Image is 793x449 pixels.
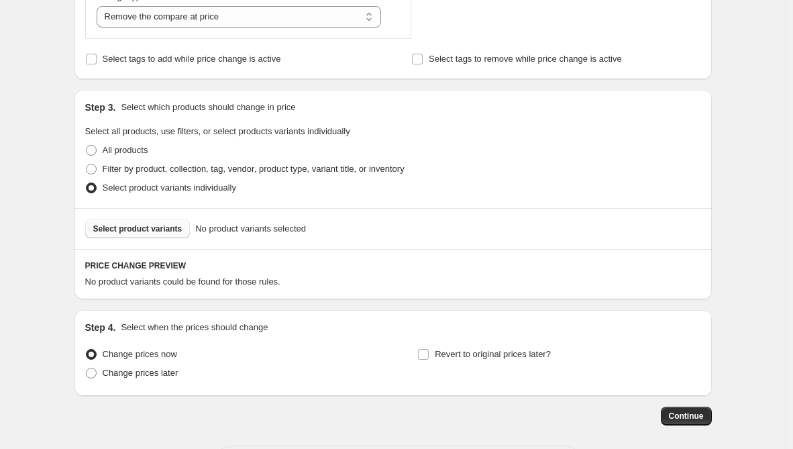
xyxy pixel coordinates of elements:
span: Change prices later [103,368,178,378]
span: Change prices now [103,349,177,359]
h2: Step 4. [85,321,116,334]
span: Select all products, use filters, or select products variants individually [85,126,350,136]
span: Filter by product, collection, tag, vendor, product type, variant title, or inventory [103,164,405,174]
p: Select when the prices should change [121,321,268,334]
span: All products [103,145,148,155]
h6: PRICE CHANGE PREVIEW [85,260,701,271]
button: Select product variants [85,219,191,238]
span: No product variants selected [195,222,306,236]
p: Select which products should change in price [121,101,295,114]
span: Select tags to add while price change is active [103,54,281,64]
span: Select product variants individually [103,183,236,193]
h2: Step 3. [85,101,116,114]
button: Continue [661,407,712,426]
span: Revert to original prices later? [435,349,551,359]
span: Select tags to remove while price change is active [429,54,622,64]
span: Select product variants [93,223,182,234]
span: No product variants could be found for those rules. [85,277,280,287]
span: Continue [669,411,704,421]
